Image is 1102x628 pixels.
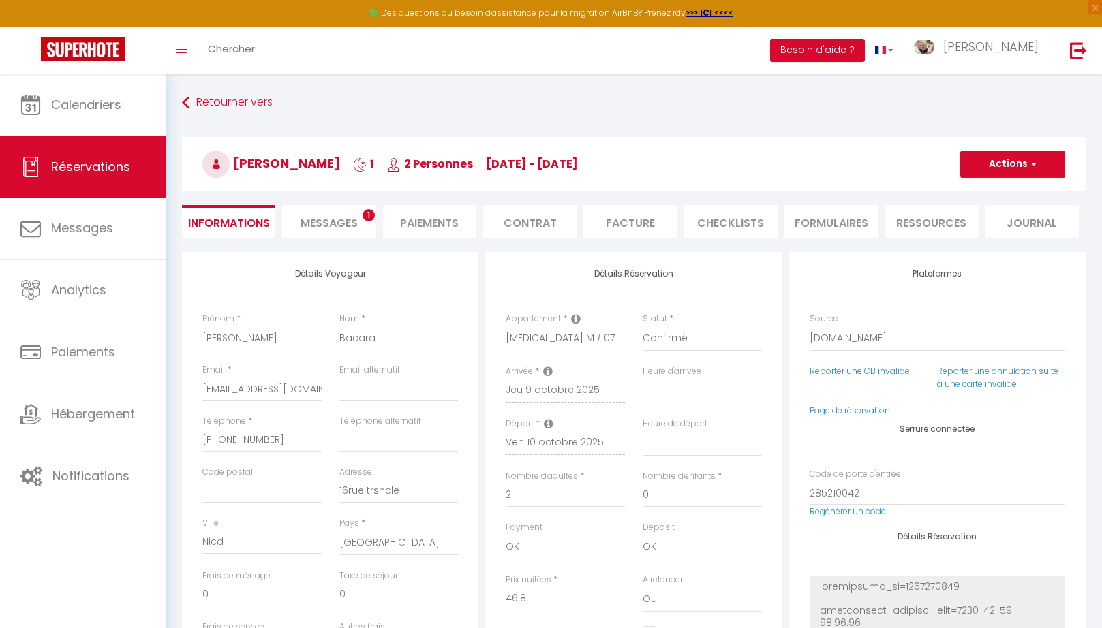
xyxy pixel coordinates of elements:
span: [DATE] - [DATE] [486,156,578,172]
label: Prénom [202,313,234,326]
label: A relancer [643,574,683,586]
span: 2 Personnes [387,156,473,172]
a: Reporter une annulation suite à une carte invalide [937,365,1058,390]
a: Retourner vers [182,91,1086,115]
a: Page de réservation [810,405,890,416]
span: 1 [363,209,375,221]
span: Calendriers [51,96,121,113]
label: Taxe de séjour [339,569,398,582]
a: Reporter une CB invalide [810,365,910,377]
li: Ressources [885,205,978,238]
span: Paiements [51,343,115,360]
label: Payment [506,521,542,534]
h4: Plateformes [810,269,1065,279]
label: Heure de départ [643,418,707,430]
label: Prix nuitées [506,574,551,586]
li: Informations [182,205,275,238]
label: Téléphone [202,415,246,428]
h4: Détails Réservation [810,532,1065,541]
span: Chercher [208,42,255,56]
li: CHECKLISTS [684,205,778,238]
label: Pays [339,517,359,530]
label: Nombre d'adultes [506,470,578,483]
a: ... [PERSON_NAME] [904,27,1056,74]
span: [PERSON_NAME] [202,155,340,172]
label: Nombre d'enfants [643,470,716,483]
button: Besoin d'aide ? [770,39,865,62]
img: Super Booking [41,37,125,61]
label: Adresse [339,466,372,479]
a: >>> ICI <<<< [686,7,733,18]
label: Code de porte d'entrée [810,468,901,481]
li: Journal [985,205,1079,238]
a: Regénérer un code [810,505,886,517]
h4: Serrure connectée [810,424,1065,434]
label: Heure d'arrivée [643,365,701,378]
span: 1 [353,156,374,172]
h4: Détails Voyageur [202,269,458,279]
label: Email alternatif [339,364,400,377]
li: Paiements [383,205,476,238]
li: Facture [583,205,677,238]
a: Chercher [198,27,265,74]
h4: Détails Réservation [506,269,761,279]
label: Téléphone alternatif [339,415,421,428]
img: logout [1070,42,1087,59]
span: Réservations [51,158,130,175]
label: Arrivée [506,365,533,378]
button: Actions [960,151,1065,178]
label: Email [202,364,225,377]
label: Départ [506,418,534,430]
span: Messages [301,215,358,231]
label: Code postal [202,466,253,479]
label: Frais de ménage [202,569,271,582]
span: [PERSON_NAME] [943,38,1039,55]
li: Contrat [483,205,577,238]
span: Messages [51,219,113,236]
label: Deposit [643,521,675,534]
label: Source [810,313,838,326]
label: Statut [643,313,667,326]
li: FORMULAIRES [784,205,878,238]
img: ... [914,40,934,55]
span: Notifications [52,467,129,484]
span: Analytics [51,281,106,298]
label: Ville [202,517,219,530]
label: Nom [339,313,359,326]
span: Hébergement [51,405,135,422]
label: Appartement [506,313,561,326]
